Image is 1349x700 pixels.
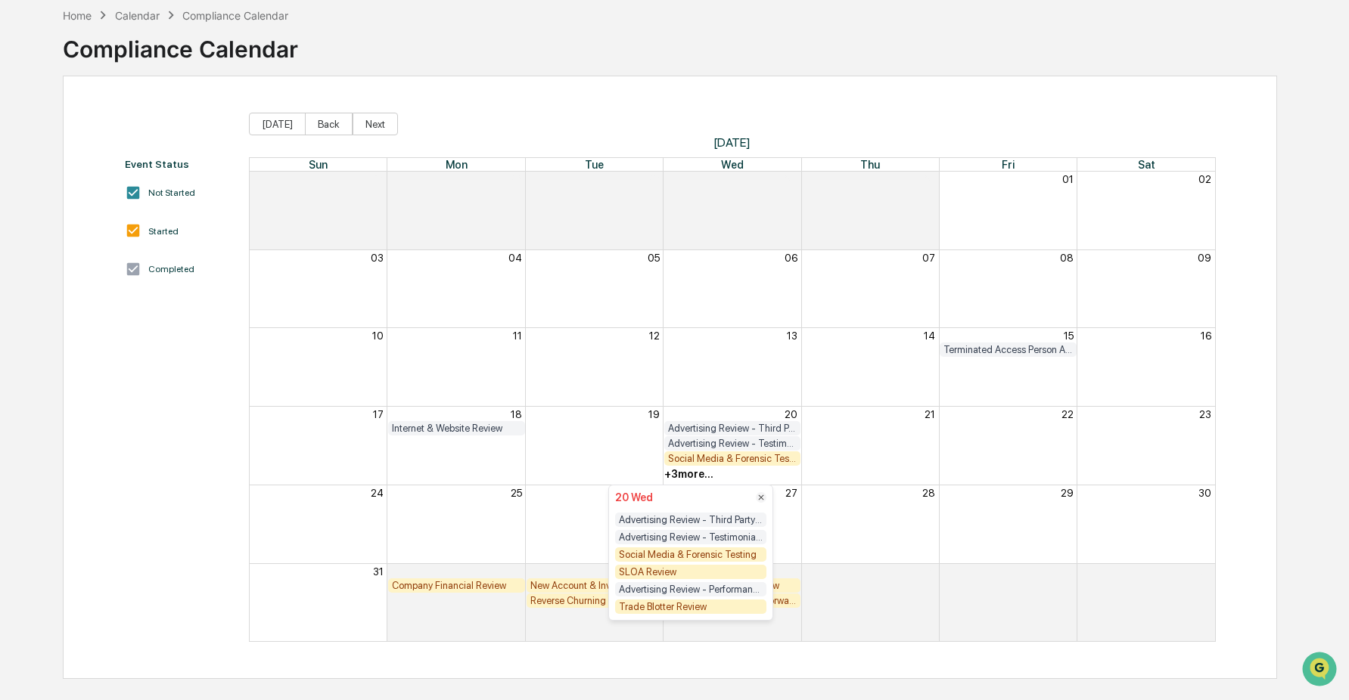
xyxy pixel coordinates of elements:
[1198,487,1211,499] button: 30
[15,32,275,56] p: How can we help?
[148,264,194,274] div: Completed
[115,9,160,22] div: Calendar
[511,408,522,420] button: 18
[1201,330,1211,342] button: 16
[249,157,1216,642] div: Month View
[668,453,797,464] div: Social Media & Forensic Testing
[922,565,935,578] button: 04
[511,565,522,578] button: 01
[30,190,98,206] span: Preclearance
[151,256,183,268] span: Pylon
[9,184,104,212] a: 🖐️Preclearance
[511,487,522,499] button: 25
[513,330,522,342] button: 11
[922,487,935,499] button: 28
[648,408,660,420] button: 19
[1199,408,1211,420] button: 23
[648,252,660,264] button: 05
[392,423,521,434] div: Internet & Website Review
[257,120,275,138] button: Start new chat
[615,491,653,503] div: 20 Wed
[647,173,660,185] button: 29
[1060,252,1074,264] button: 08
[371,487,384,499] button: 24
[305,113,353,135] button: Back
[309,158,328,171] span: Sun
[1198,565,1211,578] button: 06
[530,580,659,591] div: New Account & Investor Profile Review
[922,252,935,264] button: 07
[615,582,766,596] div: Advertising Review - Performance Advertising
[249,113,306,135] button: [DATE]
[51,116,248,131] div: Start new chat
[585,158,604,171] span: Tue
[373,565,384,578] button: 31
[615,599,766,614] div: Trade Blotter Review
[1198,173,1211,185] button: 02
[664,468,713,480] div: + 3 more...
[51,131,191,143] div: We're available if you need us!
[615,530,766,544] div: Advertising Review - Testimonials and Endorsements
[148,187,195,198] div: Not Started
[148,226,179,237] div: Started
[15,192,27,204] div: 🖐️
[392,580,521,591] div: Company Financial Review
[615,565,766,579] div: SLOA Review
[373,408,384,420] button: 17
[249,135,1216,150] span: [DATE]
[1062,173,1074,185] button: 01
[353,113,398,135] button: Next
[508,252,522,264] button: 04
[125,158,234,170] div: Event Status
[785,565,797,578] button: 03
[125,190,188,206] span: Attestations
[63,9,92,22] div: Home
[1061,487,1074,499] button: 29
[15,221,27,233] div: 🔎
[1061,565,1074,578] button: 05
[30,219,95,234] span: Data Lookup
[649,330,660,342] button: 12
[860,158,880,171] span: Thu
[785,408,797,420] button: 20
[785,487,797,499] button: 27
[615,513,766,527] div: Advertising Review - Third Party Ratings
[446,158,468,171] span: Mon
[668,423,797,434] div: Advertising Review - Third Party Ratings
[9,213,101,240] a: 🔎Data Lookup
[372,330,384,342] button: 10
[721,158,744,171] span: Wed
[182,9,288,22] div: Compliance Calendar
[15,116,42,143] img: 1746055101610-c473b297-6a78-478c-a979-82029cc54cd1
[509,173,522,185] button: 28
[110,192,122,204] div: 🗄️
[371,173,384,185] button: 27
[1061,408,1074,420] button: 22
[785,173,797,185] button: 30
[1064,330,1074,342] button: 15
[530,595,659,606] div: Reverse Churning Review
[107,256,183,268] a: Powered byPylon
[925,408,935,420] button: 21
[1301,650,1341,691] iframe: Open customer support
[615,547,766,562] div: Social Media & Forensic Testing
[668,438,797,449] div: Advertising Review - Testimonials and Endorsements
[1138,158,1155,171] span: Sat
[943,344,1072,355] div: Terminated Access Person Audit
[1002,158,1015,171] span: Fri
[924,330,935,342] button: 14
[787,330,797,342] button: 13
[371,252,384,264] button: 03
[1198,252,1211,264] button: 09
[63,23,298,63] div: Compliance Calendar
[104,184,194,212] a: 🗄️Attestations
[925,173,935,185] button: 31
[785,252,797,264] button: 06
